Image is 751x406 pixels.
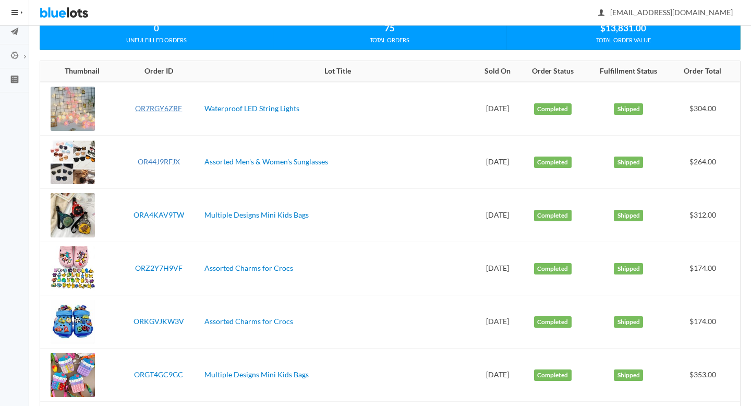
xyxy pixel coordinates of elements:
[672,82,740,136] td: $304.00
[672,295,740,349] td: $174.00
[534,103,572,115] label: Completed
[475,189,519,242] td: [DATE]
[204,370,309,379] a: Multiple Designs Mini Kids Bags
[475,349,519,402] td: [DATE]
[672,349,740,402] td: $353.00
[200,61,475,82] th: Lot Title
[40,35,273,45] div: UNFULFILLED ORDERS
[600,22,646,33] strong: $13,831.00
[534,369,572,381] label: Completed
[40,61,117,82] th: Thumbnail
[614,263,643,274] label: Shipped
[134,370,183,379] a: ORGT4GC9GC
[599,8,733,17] span: [EMAIL_ADDRESS][DOMAIN_NAME]
[204,104,299,113] a: Waterproof LED String Lights
[204,317,293,326] a: Assorted Charms for Crocs
[614,210,643,221] label: Shipped
[204,264,293,272] a: Assorted Charms for Crocs
[475,242,519,295] td: [DATE]
[204,210,309,219] a: Multiple Designs Mini Kids Bags
[204,157,328,166] a: Assorted Men's & Women's Sunglasses
[138,157,180,166] a: OR44J9RFJX
[672,136,740,189] td: $264.00
[614,316,643,328] label: Shipped
[135,264,183,272] a: ORZ2Y7H9VF
[614,103,643,115] label: Shipped
[475,295,519,349] td: [DATE]
[520,61,586,82] th: Order Status
[672,61,740,82] th: Order Total
[117,61,200,82] th: Order ID
[534,210,572,221] label: Completed
[507,35,740,45] div: TOTAL ORDER VALUE
[475,136,519,189] td: [DATE]
[586,61,672,82] th: Fulfillment Status
[384,22,395,33] strong: 75
[273,35,506,45] div: TOTAL ORDERS
[134,210,184,219] a: ORA4KAV9TW
[135,104,182,113] a: OR7RGY6ZRF
[534,263,572,274] label: Completed
[672,242,740,295] td: $174.00
[614,157,643,168] label: Shipped
[134,317,184,326] a: ORKGVJKW3V
[596,8,607,18] ion-icon: person
[475,61,519,82] th: Sold On
[614,369,643,381] label: Shipped
[672,189,740,242] td: $312.00
[154,22,159,33] strong: 0
[534,316,572,328] label: Completed
[534,157,572,168] label: Completed
[475,82,519,136] td: [DATE]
